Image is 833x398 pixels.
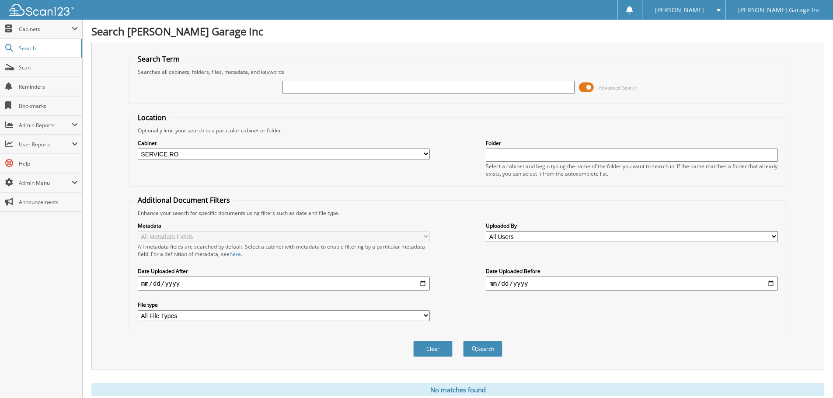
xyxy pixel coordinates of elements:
[738,7,820,13] span: [PERSON_NAME] Garage Inc
[19,102,78,110] span: Bookmarks
[19,25,72,33] span: Cabinets
[19,179,72,187] span: Admin Menu
[19,121,72,129] span: Admin Reports
[138,301,430,308] label: File type
[486,277,778,291] input: end
[91,24,824,38] h1: Search [PERSON_NAME] Garage Inc
[9,4,74,16] img: scan123-logo-white.svg
[486,139,778,147] label: Folder
[413,341,453,357] button: Clear
[133,54,184,64] legend: Search Term
[19,160,78,167] span: Help
[19,141,72,148] span: User Reports
[19,64,78,71] span: Scan
[486,222,778,229] label: Uploaded By
[19,45,77,52] span: Search
[599,84,638,91] span: Advanced Search
[133,127,782,134] div: Optionally limit your search to a particular cabinet or folder
[655,7,704,13] span: [PERSON_NAME]
[486,267,778,275] label: Date Uploaded Before
[133,113,171,122] legend: Location
[486,163,778,177] div: Select a cabinet and begin typing the name of the folder you want to search in. If the name match...
[19,83,78,90] span: Reminders
[133,195,234,205] legend: Additional Document Filters
[133,209,782,217] div: Enhance your search for specific documents using filters such as date and file type.
[138,243,430,258] div: All metadata fields are searched by default. Select a cabinet with metadata to enable filtering b...
[138,139,430,147] label: Cabinet
[133,68,782,76] div: Searches all cabinets, folders, files, metadata, and keywords
[138,222,430,229] label: Metadata
[463,341,502,357] button: Search
[19,198,78,206] span: Announcements
[138,267,430,275] label: Date Uploaded After
[789,356,833,398] iframe: Chat Widget
[230,250,241,258] a: here
[91,383,824,396] div: No matches found
[138,277,430,291] input: start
